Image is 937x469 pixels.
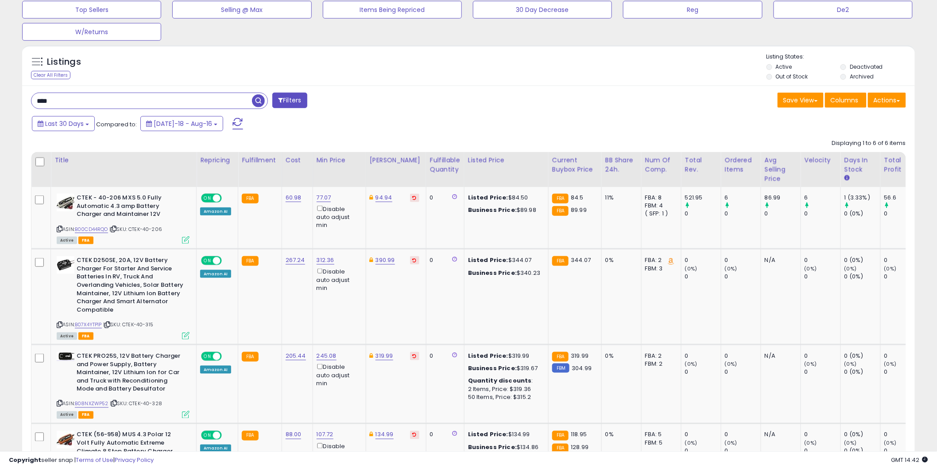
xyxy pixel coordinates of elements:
[552,431,569,441] small: FBA
[805,210,840,218] div: 0
[725,431,761,439] div: 0
[844,431,880,439] div: 0 (0%)
[9,456,41,464] strong: Copyright
[317,193,331,202] a: 77.07
[831,96,859,105] span: Columns
[552,352,569,362] small: FBA
[200,207,231,215] div: Amazon AI
[891,456,928,464] span: 2025-09-16 14:42 GMT
[57,411,77,419] span: All listings currently available for purchase on Amazon
[776,63,792,70] label: Active
[725,210,761,218] div: 0
[850,63,883,70] label: Deactivated
[468,364,542,372] div: $319.67
[77,256,184,316] b: CTEK D250SE, 20A, 12V Battery Charger For Starter And Service Batteries In RV, Truck And Overland...
[202,195,213,202] span: ON
[884,368,920,376] div: 0
[75,321,102,328] a: B07X4YTP1P
[468,206,517,214] b: Business Price:
[317,204,359,229] div: Disable auto adjust min
[468,269,517,277] b: Business Price:
[317,156,362,165] div: Min Price
[9,456,154,465] div: seller snap | |
[623,1,762,19] button: Reg
[57,194,74,211] img: 41BJ2LVTXwS._SL40_.jpg
[685,194,721,202] div: 521.95
[884,360,897,367] small: (0%)
[850,73,874,80] label: Archived
[317,362,359,387] div: Disable auto adjust min
[77,194,184,221] b: CTEK - 40-206 MXS 5.0 Fully Automatic 4.3 amp Battery Charger and Maintainer 12V
[685,265,697,272] small: (0%)
[78,411,93,419] span: FBA
[685,256,721,264] div: 0
[286,256,305,265] a: 267.24
[571,352,589,360] span: 319.99
[57,256,74,274] img: 412OvW3XrgL._SL40_.jpg
[685,156,717,174] div: Total Rev.
[57,352,190,418] div: ASIN:
[57,352,74,361] img: 31ze+YDY8-L._SL40_.jpg
[76,456,113,464] a: Terms of Use
[468,377,542,385] div: :
[552,363,569,373] small: FBM
[286,193,302,202] a: 60.98
[605,156,638,174] div: BB Share 24h.
[32,116,95,131] button: Last 30 Days
[468,376,532,385] b: Quantity discounts
[430,156,461,174] div: Fulfillable Quantity
[286,156,309,165] div: Cost
[54,156,193,165] div: Title
[685,440,697,447] small: (0%)
[765,431,794,439] div: N/A
[154,119,212,128] span: [DATE]-18 - Aug-16
[75,400,108,408] a: B08NXZWP52
[468,269,542,277] div: $340.23
[844,265,857,272] small: (0%)
[685,352,721,360] div: 0
[605,194,635,202] div: 11%
[57,194,190,243] div: ASIN:
[645,439,674,447] div: FBM: 5
[468,431,542,439] div: $134.99
[725,368,761,376] div: 0
[685,273,721,281] div: 0
[844,368,880,376] div: 0 (0%)
[725,360,737,367] small: (0%)
[57,332,77,340] span: All listings currently available for purchase on Amazon
[645,352,674,360] div: FBA: 2
[685,431,721,439] div: 0
[552,156,598,174] div: Current Buybox Price
[645,431,674,439] div: FBA: 5
[571,193,584,202] span: 84.5
[844,360,857,367] small: (0%)
[430,352,457,360] div: 0
[430,431,457,439] div: 0
[725,194,761,202] div: 6
[765,210,801,218] div: 0
[242,194,258,203] small: FBA
[221,353,235,360] span: OFF
[552,206,569,216] small: FBA
[57,431,74,449] img: 413YPk6vjES._SL40_.jpg
[725,352,761,360] div: 0
[805,156,837,165] div: Velocity
[645,156,678,174] div: Num of Comp.
[115,456,154,464] a: Privacy Policy
[323,1,462,19] button: Items Being Repriced
[430,256,457,264] div: 0
[57,256,190,339] div: ASIN:
[776,73,808,80] label: Out of Stock
[317,256,334,265] a: 312.36
[805,440,817,447] small: (0%)
[725,156,757,174] div: Ordered Items
[468,393,542,401] div: 50 Items, Price: $315.2
[884,273,920,281] div: 0
[473,1,612,19] button: 30 Day Decrease
[571,256,591,264] span: 344.07
[468,194,542,202] div: $84.50
[884,440,897,447] small: (0%)
[552,256,569,266] small: FBA
[805,265,817,272] small: (0%)
[805,352,840,360] div: 0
